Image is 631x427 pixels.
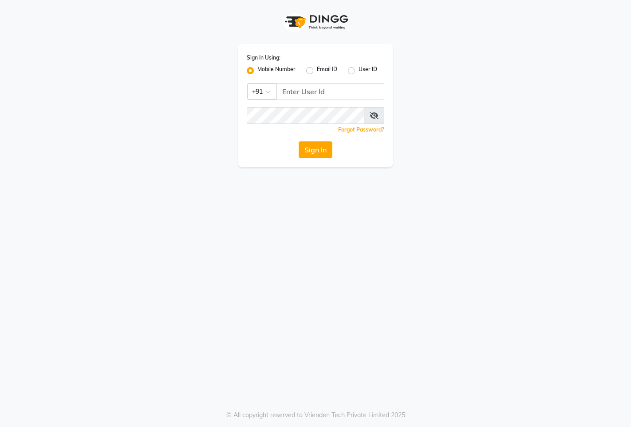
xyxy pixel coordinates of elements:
[317,65,337,76] label: Email ID
[338,126,384,133] a: Forgot Password?
[359,65,377,76] label: User ID
[299,141,332,158] button: Sign In
[257,65,296,76] label: Mobile Number
[247,107,364,124] input: Username
[276,83,384,100] input: Username
[247,54,280,62] label: Sign In Using:
[280,9,351,35] img: logo1.svg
